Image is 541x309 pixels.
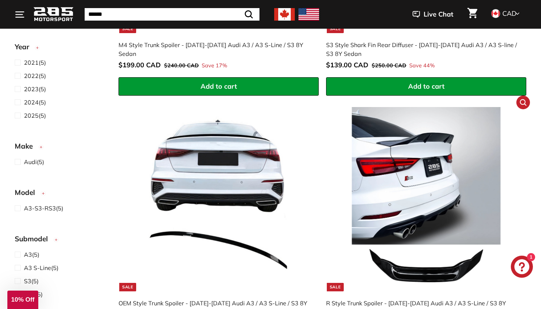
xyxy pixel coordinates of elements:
[372,62,406,69] span: $250.00 CAD
[85,8,259,21] input: Search
[127,107,311,291] img: audi a3 spoiler
[33,6,74,23] img: Logo_285_Motorsport_areodynamics_components
[201,82,237,90] span: Add to cart
[24,99,39,106] span: 2024
[24,59,39,66] span: 2021
[424,10,453,19] span: Live Chat
[15,42,35,52] span: Year
[24,112,39,119] span: 2025
[24,71,46,80] span: (5)
[24,263,59,272] span: (5)
[326,40,519,58] div: S3 Style Shark Fin Rear Diffuser - [DATE]-[DATE] Audi A3 / A3 S-line / S3 8Y Sedan
[326,77,526,96] button: Add to cart
[403,5,463,24] button: Live Chat
[15,39,107,58] button: Year
[24,72,39,79] span: 2022
[24,98,46,107] span: (5)
[24,85,39,93] span: 2023
[15,139,107,157] button: Make
[164,62,199,69] span: $240.00 CAD
[15,234,53,244] span: Submodel
[15,185,107,203] button: Model
[327,25,344,33] div: Sale
[24,204,63,213] span: (5)
[24,205,56,212] span: A3-S3-RS3
[202,62,227,70] span: Save 17%
[15,141,38,152] span: Make
[119,77,319,96] button: Add to cart
[24,158,37,166] span: Audi
[24,85,46,93] span: (5)
[409,62,435,70] span: Save 44%
[509,256,535,280] inbox-online-store-chat: Shopify online store chat
[24,157,44,166] span: (5)
[502,9,516,18] span: CAD
[11,296,34,303] span: 10% Off
[24,264,51,271] span: A3 S-Line
[327,283,344,291] div: Sale
[119,61,161,69] span: $199.00 CAD
[119,25,136,33] div: Sale
[24,277,31,285] span: S3
[24,290,43,299] span: (5)
[119,283,136,291] div: Sale
[7,291,38,309] div: 10% Off
[24,251,32,258] span: A3
[15,187,40,198] span: Model
[119,40,311,58] div: M4 Style Trunk Spoiler - [DATE]-[DATE] Audi A3 / A3 S-Line / S3 8Y Sedan
[24,277,39,285] span: (5)
[24,58,46,67] span: (5)
[326,61,368,69] span: $139.00 CAD
[24,250,39,259] span: (5)
[15,231,107,250] button: Submodel
[463,2,482,27] a: Cart
[408,82,445,90] span: Add to cart
[24,111,46,120] span: (5)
